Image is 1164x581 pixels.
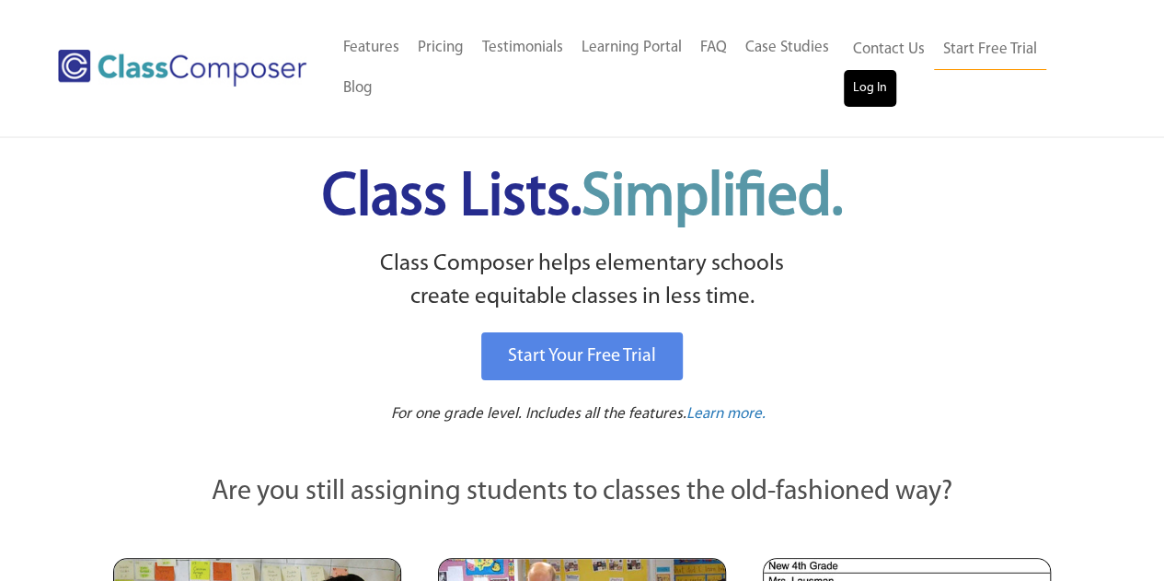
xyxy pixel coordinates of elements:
a: Learn more. [686,403,766,426]
a: Start Your Free Trial [481,332,683,380]
span: For one grade level. Includes all the features. [391,406,686,422]
span: Start Your Free Trial [508,347,656,366]
a: Blog [334,68,382,109]
nav: Header Menu [334,28,844,109]
a: Case Studies [736,28,838,68]
img: Class Composer [58,50,306,87]
span: Simplified. [582,168,843,228]
a: FAQ [691,28,736,68]
p: Class Composer helps elementary schools create equitable classes in less time. [110,248,1055,315]
a: Testimonials [473,28,572,68]
nav: Header Menu [844,29,1092,107]
span: Learn more. [686,406,766,422]
a: Start Free Trial [934,29,1046,71]
p: Are you still assigning students to classes the old-fashioned way? [113,472,1052,513]
span: Class Lists. [322,168,843,228]
a: Contact Us [844,29,934,70]
a: Pricing [409,28,473,68]
a: Log In [844,70,896,107]
a: Learning Portal [572,28,691,68]
a: Features [334,28,409,68]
